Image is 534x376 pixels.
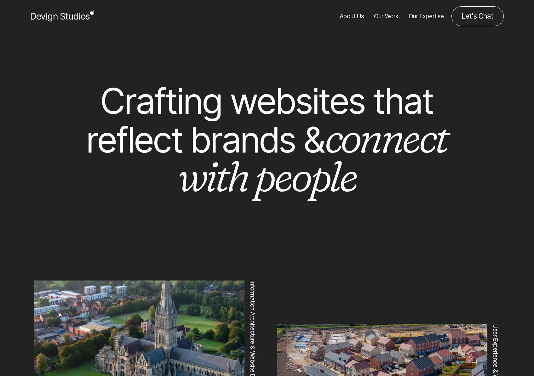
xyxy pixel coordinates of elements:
a: About Us [340,6,364,26]
em: connect with people [178,111,447,202]
h1: Crafting websites that reflect brands & [54,82,479,198]
a: Devign Studios® Homepage [30,9,94,23]
sup: ® [90,9,94,18]
a: Our Work [374,6,399,26]
a: Our Expertise [409,6,444,26]
span: Devign Studios [30,11,94,22]
a: Contact us about your project [451,6,504,26]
